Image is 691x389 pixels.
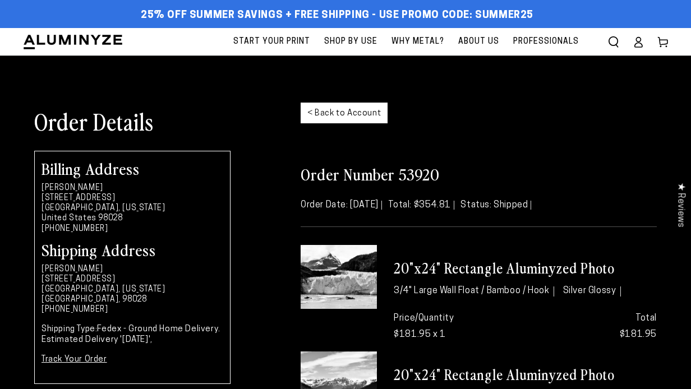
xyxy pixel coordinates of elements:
[513,35,579,49] span: Professionals
[601,30,626,54] summary: Search our site
[386,28,450,55] a: Why Metal?
[394,286,554,297] li: 3/4" Large Wall Float / Bamboo / Hook
[319,28,383,55] a: Shop By Use
[42,285,223,295] li: [GEOGRAPHIC_DATA], [US_STATE]
[42,203,223,214] li: [GEOGRAPHIC_DATA], [US_STATE]
[233,35,310,49] span: Start Your Print
[34,106,284,136] h1: Order Details
[42,224,223,234] li: [PHONE_NUMBER]
[388,201,454,210] span: Total: $354.81
[42,275,223,285] li: [STREET_ADDRESS]
[460,201,531,210] span: Status: Shipped
[391,35,444,49] span: Why Metal?
[394,311,517,343] p: Price/Quantity $181.95 x 1
[228,28,316,55] a: Start Your Print
[301,201,382,210] span: Order Date: [DATE]
[301,164,657,184] h2: Order Number 53920
[42,242,223,257] h2: Shipping Address
[458,35,499,49] span: About Us
[324,35,377,49] span: Shop By Use
[42,184,103,192] strong: [PERSON_NAME]
[394,259,657,277] h3: 20"x24" Rectangle Aluminyzed Photo
[42,324,223,346] p: Fedex - Ground Home Delivery. Estimated Delivery '[DATE]',
[42,193,223,203] li: [STREET_ADDRESS]
[563,286,621,297] li: Silver Glossy
[42,160,223,176] h2: Billing Address
[42,325,97,334] strong: Shipping Type:
[42,305,223,315] li: [PHONE_NUMBER]
[301,103,388,123] a: < Back to Account
[42,295,223,305] li: [GEOGRAPHIC_DATA], 98028
[508,28,584,55] a: Professionals
[42,355,107,364] a: Track Your Order
[301,245,377,309] img: 20"x24" Rectangle Silver Glossy Aluminyzed Photo - 3/4" Large Wall Float / Hook
[42,214,223,224] li: United States 98028
[394,365,657,384] h3: 20"x24" Rectangle Aluminyzed Photo
[22,34,123,50] img: Aluminyze
[534,311,657,343] p: $181.95
[635,314,657,323] strong: Total
[42,265,103,274] strong: [PERSON_NAME]
[141,10,533,22] span: 25% off Summer Savings + Free Shipping - Use Promo Code: SUMMER25
[453,28,505,55] a: About Us
[670,174,691,236] div: Click to open Judge.me floating reviews tab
